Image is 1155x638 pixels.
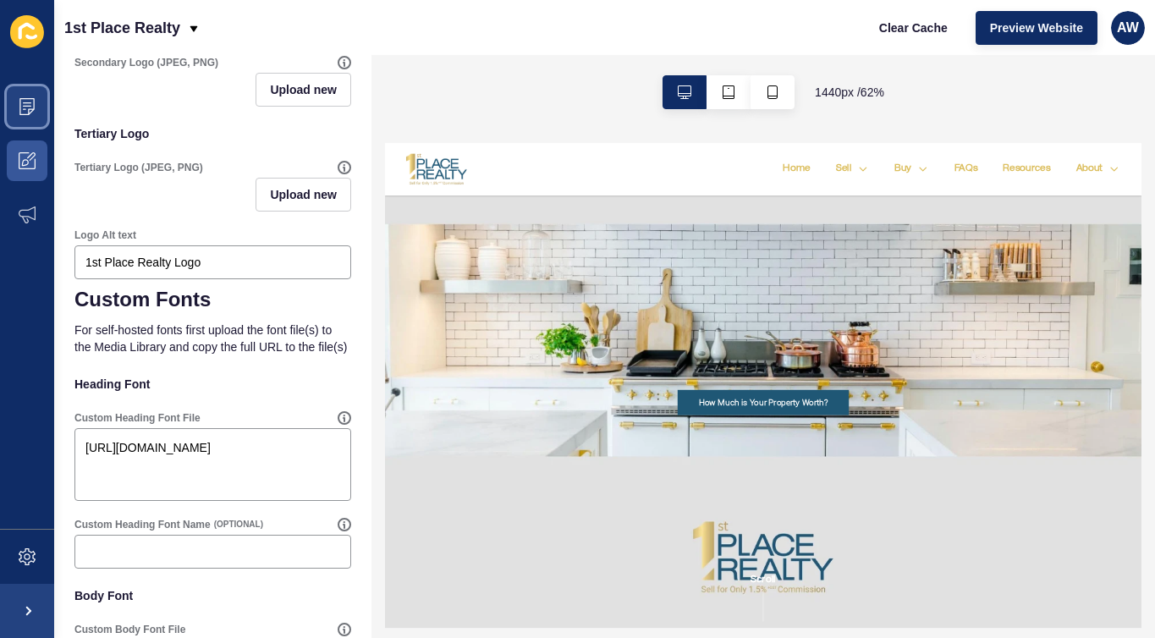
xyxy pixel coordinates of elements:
p: Heading Font [74,366,351,403]
span: Preview Website [990,19,1083,36]
label: Tertiary Logo (JPEG, PNG) [74,161,203,174]
label: Custom Body Font File [74,623,185,636]
span: Upload new [270,81,337,98]
button: Preview Website [976,11,1097,45]
span: (OPTIONAL) [214,519,263,531]
img: 1st Place Realty Logo [34,17,132,68]
a: How Much is Your Property Worth? [471,398,747,438]
span: Upload new [270,186,337,203]
p: 1st Place Realty [64,7,180,49]
span: AW [1117,19,1139,36]
p: For self-hosted fonts first upload the font file(s) to the Media Library and copy the full URL to... [74,311,351,366]
label: Secondary Logo (JPEG, PNG) [74,56,218,69]
button: Clear Cache [865,11,962,45]
p: Tertiary Logo [74,115,351,152]
label: Custom Heading Font File [74,411,201,425]
label: Logo Alt text [74,228,136,242]
label: Custom Heading Font Name [74,518,211,531]
a: Resources [995,32,1072,52]
p: Body Font [74,577,351,614]
a: Buy [821,32,847,52]
span: 1440 px / 62 % [815,84,884,101]
textarea: [URL][DOMAIN_NAME] [77,431,349,498]
h1: Custom Fonts [74,288,351,311]
button: Upload new [256,178,351,212]
a: Home [641,32,685,52]
span: Clear Cache [879,19,948,36]
button: Upload new [256,73,351,107]
a: FAQs [917,32,955,52]
a: Sell [726,32,752,52]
